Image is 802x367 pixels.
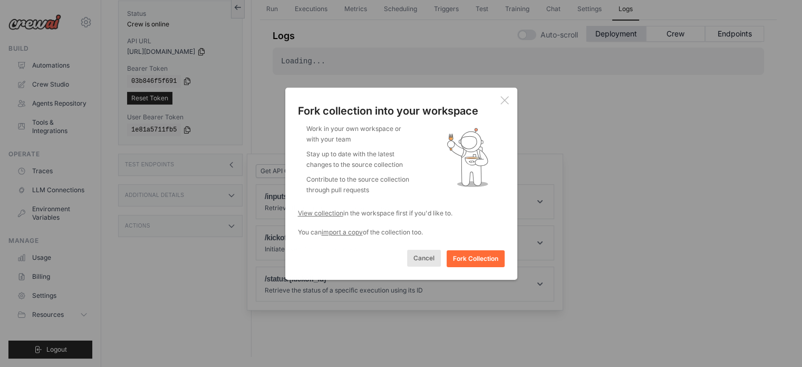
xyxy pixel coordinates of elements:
li: Stay up to date with the latest changes to the source collection [306,149,412,170]
button: Fork Collection [447,250,505,267]
span: import a copy [322,228,363,236]
button: Cancel [407,250,441,267]
li: Work in your own workspace or with your team [306,124,412,145]
div: Fork collection into your workspace [298,105,505,117]
li: Contribute to the source collection through pull requests [306,174,412,195]
a: View collection [298,209,343,217]
a: Fork Collection [447,255,505,262]
div: in the workspace first if you'd like to. [298,208,505,219]
div: You can of the collection too. [298,227,505,238]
